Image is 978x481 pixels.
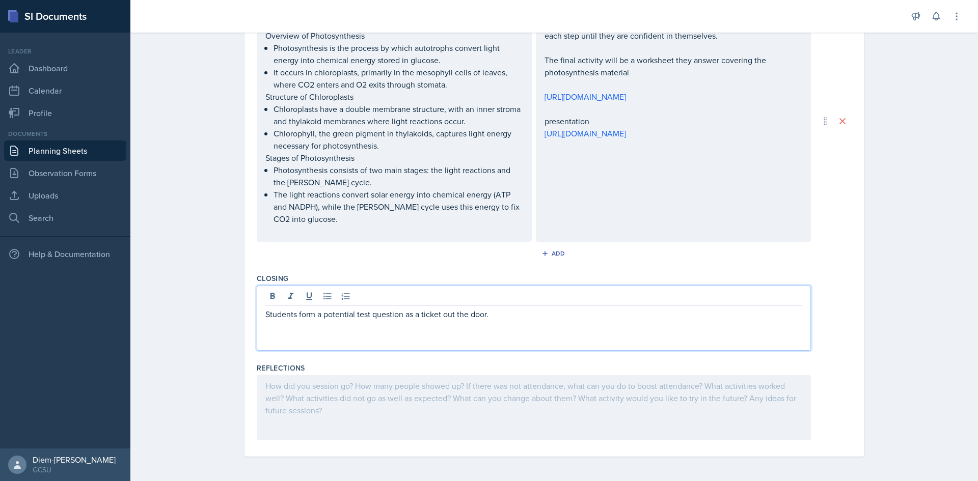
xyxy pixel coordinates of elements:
label: Closing [257,273,288,284]
p: Chloroplasts have a double membrane structure, with an inner stroma and thylakoid membranes where... [274,103,523,127]
p: The light reactions convert solar energy into chemical energy (ATP and NADPH), while the [PERSON_... [274,188,523,225]
div: Add [544,249,565,258]
div: Help & Documentation [4,244,126,264]
a: Calendar [4,80,126,101]
p: Photosynthesis consists of two main stages: the light reactions and the [PERSON_NAME] cycle. [274,164,523,188]
p: Students form a potential test question as a ticket out the door. [265,308,802,320]
a: Search [4,208,126,228]
div: Documents [4,129,126,138]
a: Observation Forms [4,163,126,183]
button: Add [538,246,571,261]
a: Planning Sheets [4,140,126,161]
p: Stages of Photosynthesis [265,152,523,164]
a: [URL][DOMAIN_NAME] [545,91,626,102]
a: Profile [4,103,126,123]
div: Diem-[PERSON_NAME] [33,455,116,465]
div: GCSU [33,465,116,475]
p: It occurs in chloroplasts, primarily in the mesophyll cells of leaves, where CO2 enters and O2 ex... [274,66,523,91]
p: Structure of Chloroplasts [265,91,523,103]
a: [URL][DOMAIN_NAME] [545,128,626,139]
label: Reflections [257,363,305,373]
p: Overview of Photosynthesis [265,30,523,42]
div: Leader [4,47,126,56]
a: Dashboard [4,58,126,78]
p: The final activity will be a worksheet they answer covering the photosynthesis material [545,54,802,78]
p: presentation [545,115,802,127]
p: Chlorophyll, the green pigment in thylakoids, captures light energy necessary for photosynthesis. [274,127,523,152]
a: Uploads [4,185,126,206]
p: Photosynthesis is the process by which autotrophs convert light energy into chemical energy store... [274,42,523,66]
